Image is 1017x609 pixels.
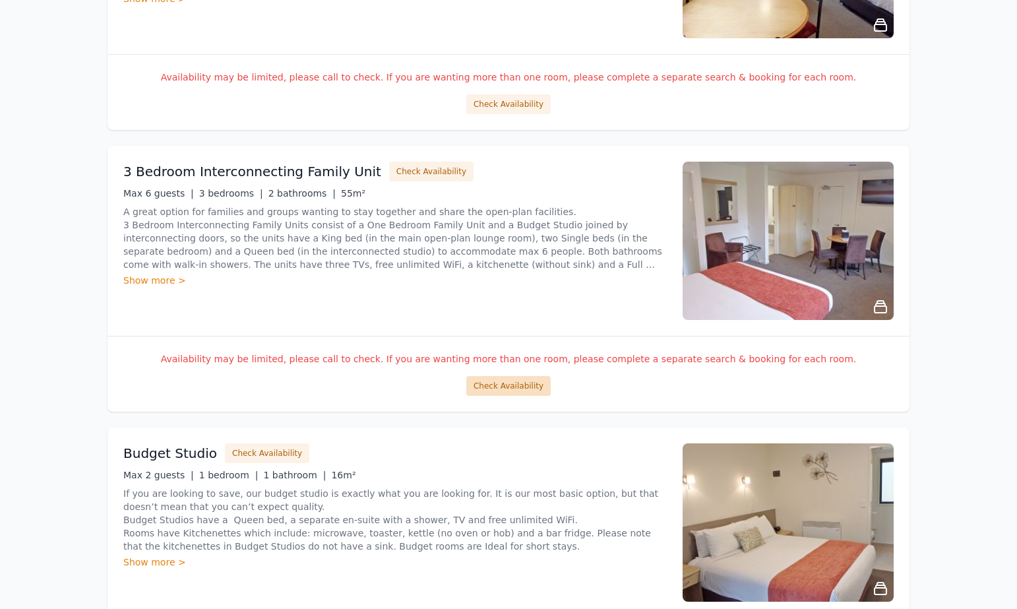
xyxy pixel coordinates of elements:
p: A great option for families and groups wanting to stay together and share the open-plan facilitie... [123,205,667,271]
span: 1 bedroom | [199,470,259,480]
span: 1 bathroom | [263,470,326,480]
div: Show more > [123,556,667,569]
span: Max 6 guests | [123,188,194,199]
h3: 3 Bedroom Interconnecting Family Unit [123,162,381,181]
p: If you are looking to save, our budget studio is exactly what you are looking for. It is our most... [123,487,667,553]
p: Availability may be limited, please call to check. If you are wanting more than one room, please ... [123,71,894,84]
div: Show more > [123,274,667,287]
span: Max 2 guests | [123,470,194,480]
p: Availability may be limited, please call to check. If you are wanting more than one room, please ... [123,352,894,366]
span: 2 bathrooms | [268,188,336,199]
button: Check Availability [466,376,551,396]
button: Check Availability [225,443,309,463]
button: Check Availability [389,162,474,181]
span: 16m² [331,470,355,480]
h3: Budget Studio [123,444,217,463]
button: Check Availability [466,94,551,114]
span: 3 bedrooms | [199,188,263,199]
span: 55m² [341,188,365,199]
